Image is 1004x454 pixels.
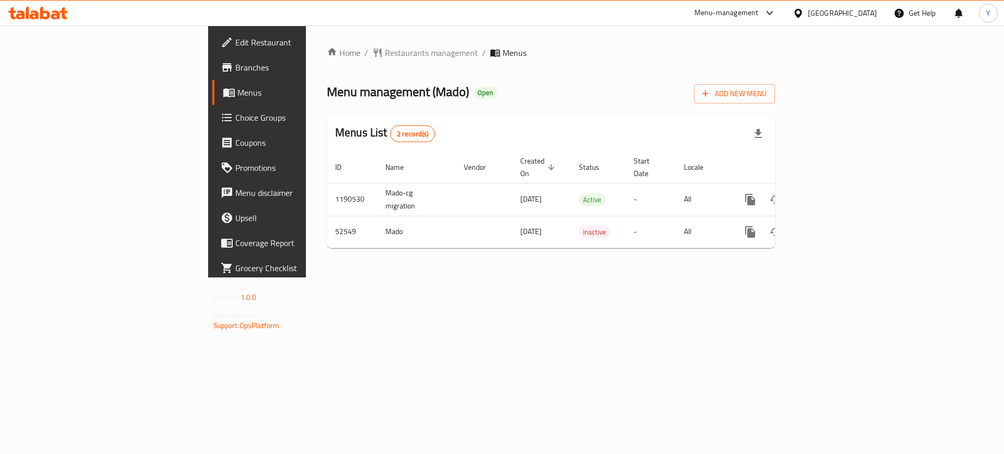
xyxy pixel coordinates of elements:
[694,7,759,19] div: Menu-management
[212,55,376,80] a: Branches
[327,46,775,59] nav: breadcrumb
[237,86,368,99] span: Menus
[213,319,280,332] a: Support.OpsPlatform
[235,161,368,174] span: Promotions
[520,155,558,180] span: Created On
[746,121,771,146] div: Export file
[385,46,478,59] span: Restaurants management
[738,187,763,212] button: more
[212,30,376,55] a: Edit Restaurant
[235,61,368,74] span: Branches
[327,152,847,248] table: enhanced table
[520,225,542,238] span: [DATE]
[235,187,368,199] span: Menu disclaimer
[520,192,542,206] span: [DATE]
[763,219,788,245] button: Change Status
[625,216,676,248] td: -
[212,80,376,105] a: Menus
[390,125,436,142] div: Total records count
[464,161,499,173] span: Vendor
[212,155,376,180] a: Promotions
[327,80,469,103] span: Menu management ( Mado )
[235,237,368,249] span: Coverage Report
[212,230,376,255] a: Coverage Report
[763,187,788,212] button: Change Status
[235,212,368,224] span: Upsell
[235,262,368,274] span: Grocery Checklist
[579,226,610,238] span: Inactive
[377,216,455,248] td: Mado
[634,155,663,180] span: Start Date
[385,161,417,173] span: Name
[212,205,376,230] a: Upsell
[702,87,767,100] span: Add New Menu
[473,87,497,99] div: Open
[676,216,729,248] td: All
[676,183,729,216] td: All
[694,84,775,103] button: Add New Menu
[482,46,486,59] li: /
[377,183,455,216] td: Mado-cg migration
[729,152,847,183] th: Actions
[579,161,613,173] span: Status
[241,290,257,304] span: 1.0.0
[235,136,368,149] span: Coupons
[625,183,676,216] td: -
[235,36,368,49] span: Edit Restaurant
[391,129,435,139] span: 2 record(s)
[808,7,877,19] div: [GEOGRAPHIC_DATA]
[372,46,478,59] a: Restaurants management
[684,161,717,173] span: Locale
[212,255,376,281] a: Grocery Checklist
[473,88,497,97] span: Open
[579,194,606,206] span: Active
[986,7,990,19] span: Y
[335,161,355,173] span: ID
[212,130,376,155] a: Coupons
[213,308,261,322] span: Get support on:
[738,219,763,245] button: more
[579,193,606,206] div: Active
[503,46,527,59] span: Menus
[212,105,376,130] a: Choice Groups
[335,125,435,142] h2: Menus List
[212,180,376,205] a: Menu disclaimer
[213,290,239,304] span: Version:
[235,111,368,124] span: Choice Groups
